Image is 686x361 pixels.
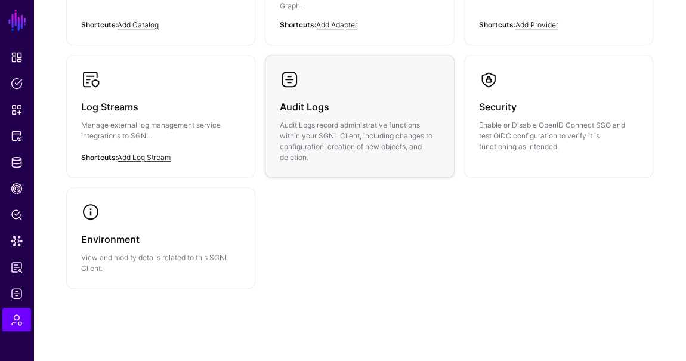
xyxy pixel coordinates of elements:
span: Reports [11,261,23,273]
a: EnvironmentView and modify details related to this SGNL Client. [67,188,255,288]
a: Add Catalog [118,20,159,29]
p: View and modify details related to this SGNL Client. [81,252,240,274]
a: Policy Lens [2,203,31,227]
span: Policy Lens [11,209,23,221]
span: CAEP Hub [11,183,23,195]
a: SGNL [7,7,27,33]
a: Dashboard [2,45,31,69]
a: Logs [2,282,31,306]
a: Protected Systems [2,124,31,148]
span: Protected Systems [11,130,23,142]
h3: Log Streams [81,98,240,115]
h3: Security [479,98,638,115]
a: Identity Data Fabric [2,150,31,174]
a: Add Log Stream [118,153,171,162]
a: Data Lens [2,229,31,253]
span: Data Lens [11,235,23,247]
a: Audit LogsAudit Logs record administrative functions within your SGNL Client, including changes t... [265,55,453,177]
a: Snippets [2,98,31,122]
strong: Shortcuts: [81,153,118,162]
h3: Audit Logs [280,98,439,115]
strong: Shortcuts: [479,20,515,29]
a: Add Adapter [316,20,357,29]
a: CAEP Hub [2,177,31,200]
h3: Environment [81,231,240,248]
a: Policies [2,72,31,95]
span: Dashboard [11,51,23,63]
span: Identity Data Fabric [11,156,23,168]
span: Logs [11,288,23,300]
a: Add Provider [515,20,558,29]
a: Reports [2,255,31,279]
span: Snippets [11,104,23,116]
a: Log StreamsManage external log management service integrations to SGNL. [67,55,255,175]
span: Policies [11,78,23,90]
p: Enable or Disable OpenID Connect SSO and test OIDC configuration to verify it is functioning as i... [479,120,638,152]
a: SecurityEnable or Disable OpenID Connect SSO and test OIDC configuration to verify it is function... [465,55,653,166]
strong: Shortcuts: [280,20,316,29]
p: Audit Logs record administrative functions within your SGNL Client, including changes to configur... [280,120,439,163]
span: Admin [11,314,23,326]
strong: Shortcuts: [81,20,118,29]
a: Admin [2,308,31,332]
p: Manage external log management service integrations to SGNL. [81,120,240,141]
